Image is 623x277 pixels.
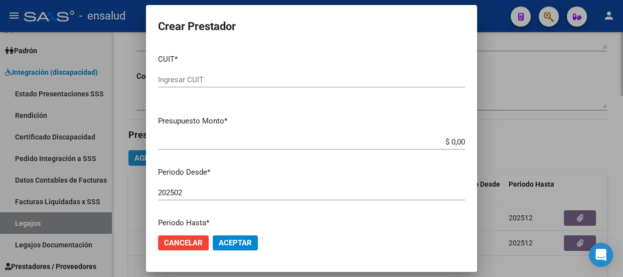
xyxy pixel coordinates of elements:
p: Periodo Hasta [158,217,465,229]
button: Aceptar [213,235,258,250]
p: Periodo Desde [158,167,465,178]
span: Aceptar [219,238,252,247]
div: Open Intercom Messenger [589,243,613,267]
p: Presupuesto Monto [158,115,465,127]
p: CUIT [158,54,465,65]
h2: Crear Prestador [158,17,465,36]
button: Cancelar [158,235,209,250]
span: Cancelar [164,238,203,247]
